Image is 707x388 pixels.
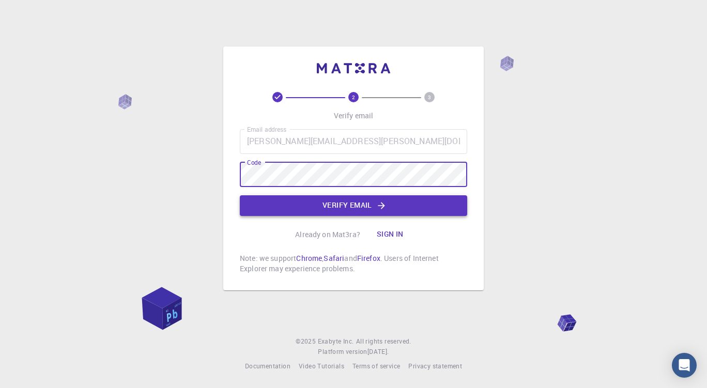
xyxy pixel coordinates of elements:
a: Exabyte Inc. [318,336,354,347]
button: Sign in [368,224,412,245]
a: [DATE]. [367,347,389,357]
a: Safari [324,253,344,263]
a: Firefox [357,253,380,263]
span: Privacy statement [408,362,462,370]
span: [DATE] . [367,347,389,355]
p: Note: we support , and . Users of Internet Explorer may experience problems. [240,253,467,274]
a: Video Tutorials [299,361,344,371]
label: Email address [247,125,286,134]
span: Documentation [245,362,290,370]
span: Platform version [318,347,367,357]
p: Already on Mat3ra? [295,229,360,240]
a: Documentation [245,361,290,371]
p: Verify email [334,111,374,121]
span: Video Tutorials [299,362,344,370]
button: Verify email [240,195,467,216]
label: Code [247,158,261,167]
span: Terms of service [352,362,400,370]
text: 2 [352,94,355,101]
span: Exabyte Inc. [318,337,354,345]
text: 3 [428,94,431,101]
div: Open Intercom Messenger [672,353,697,378]
a: Privacy statement [408,361,462,371]
a: Terms of service [352,361,400,371]
span: All rights reserved. [356,336,411,347]
span: © 2025 [296,336,317,347]
a: Chrome [296,253,322,263]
